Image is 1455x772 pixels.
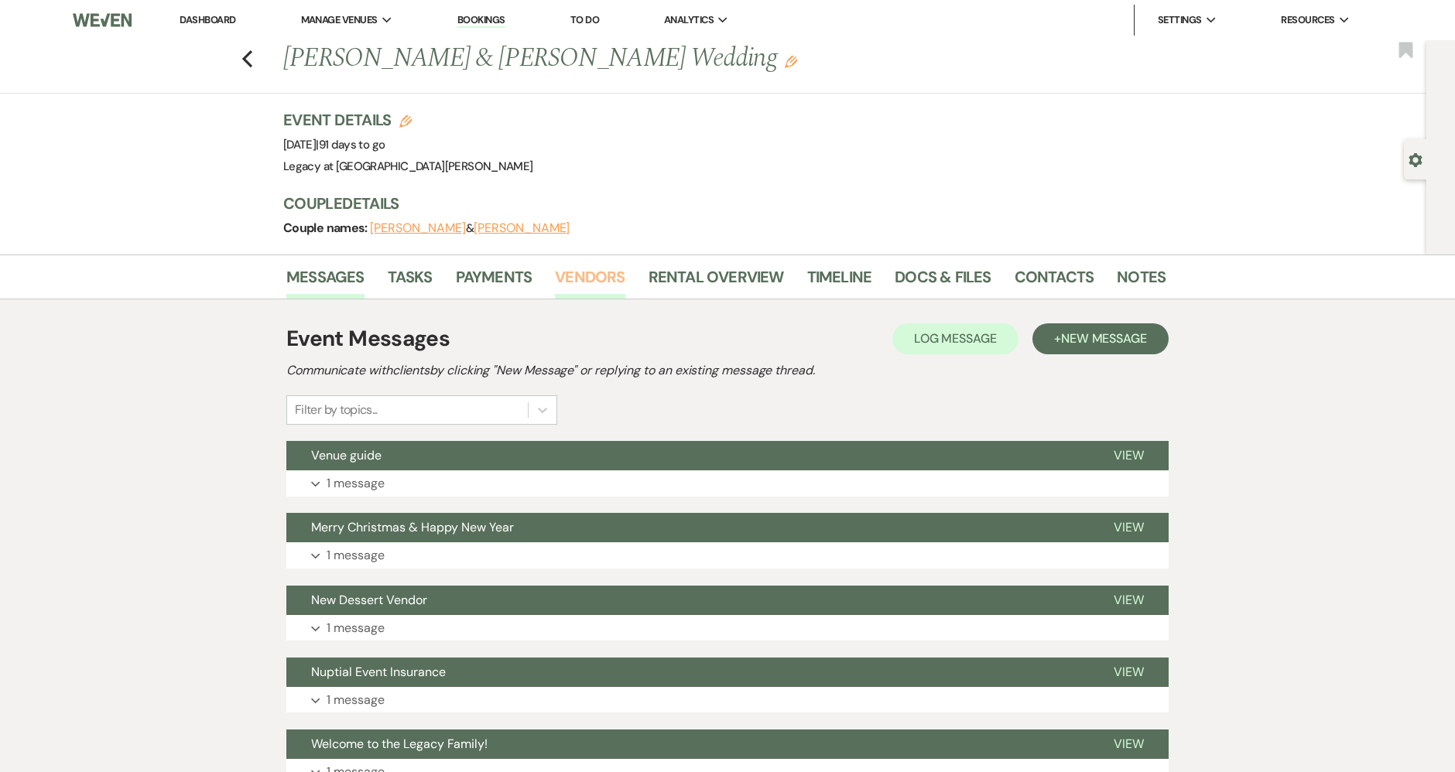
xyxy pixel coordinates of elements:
[1015,265,1094,299] a: Contacts
[286,513,1089,542] button: Merry Christmas & Happy New Year
[283,193,1150,214] h3: Couple Details
[286,586,1089,615] button: New Dessert Vendor
[283,40,977,77] h1: [PERSON_NAME] & [PERSON_NAME] Wedding
[370,220,570,236] span: &
[785,54,797,68] button: Edit
[286,441,1089,470] button: Venue guide
[370,222,466,234] button: [PERSON_NAME]
[316,137,385,152] span: |
[283,220,370,236] span: Couple names:
[327,618,385,638] p: 1 message
[807,265,872,299] a: Timeline
[301,12,378,28] span: Manage Venues
[1089,729,1169,759] button: View
[1089,441,1169,470] button: View
[1089,586,1169,615] button: View
[895,265,991,299] a: Docs & Files
[286,265,365,299] a: Messages
[283,137,385,152] span: [DATE]
[327,690,385,710] p: 1 message
[1114,519,1144,535] span: View
[1409,152,1422,166] button: Open lead details
[286,658,1089,687] button: Nuptial Event Insurance
[283,109,532,131] h3: Event Details
[914,330,997,347] span: Log Message
[286,729,1089,759] button: Welcome to the Legacy Family!
[286,361,1169,380] h2: Communicate with clients by clicking "New Message" or replying to an existing message thread.
[1032,323,1169,354] button: +New Message
[474,222,570,234] button: [PERSON_NAME]
[649,265,784,299] a: Rental Overview
[311,664,446,680] span: Nuptial Event Insurance
[555,265,625,299] a: Vendors
[311,447,382,463] span: Venue guide
[1089,658,1169,687] button: View
[311,592,427,608] span: New Dessert Vendor
[180,13,235,26] a: Dashboard
[1114,447,1144,463] span: View
[311,736,488,752] span: Welcome to the Legacy Family!
[1282,12,1335,28] span: Resources
[1114,664,1144,680] span: View
[388,265,433,299] a: Tasks
[73,4,132,36] img: Weven Logo
[311,519,514,535] span: Merry Christmas & Happy New Year
[570,13,599,26] a: To Do
[283,159,532,174] span: Legacy at [GEOGRAPHIC_DATA][PERSON_NAME]
[286,323,450,355] h1: Event Messages
[286,470,1169,497] button: 1 message
[286,615,1169,641] button: 1 message
[319,137,385,152] span: 91 days to go
[286,542,1169,569] button: 1 message
[664,12,714,28] span: Analytics
[1089,513,1169,542] button: View
[1061,330,1147,347] span: New Message
[1158,12,1202,28] span: Settings
[1114,736,1144,752] span: View
[892,323,1018,354] button: Log Message
[456,265,532,299] a: Payments
[286,687,1169,713] button: 1 message
[1117,265,1166,299] a: Notes
[1114,592,1144,608] span: View
[295,401,378,419] div: Filter by topics...
[327,545,385,565] p: 1 message
[327,473,385,494] p: 1 message
[457,13,505,28] a: Bookings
